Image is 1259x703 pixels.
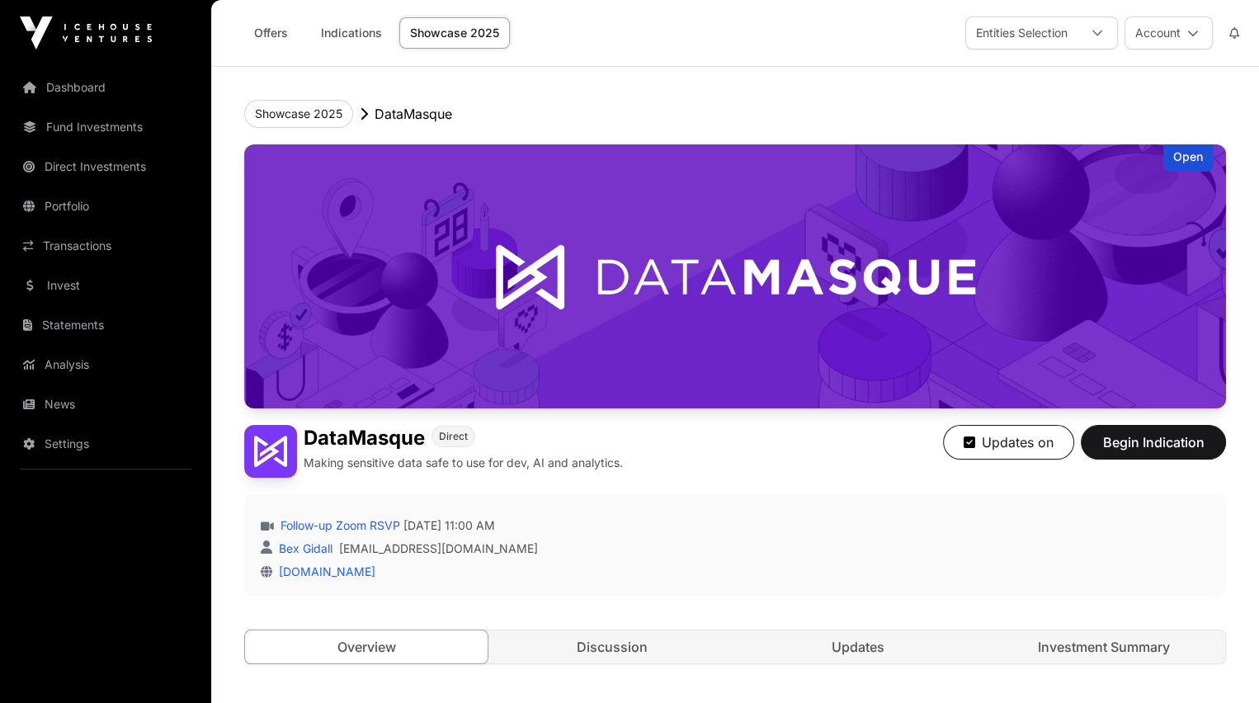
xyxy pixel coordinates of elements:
[399,17,510,49] a: Showcase 2025
[1101,432,1205,452] span: Begin Indication
[983,630,1225,663] a: Investment Summary
[13,228,198,264] a: Transactions
[966,17,1077,49] div: Entities Selection
[277,517,400,534] a: Follow-up Zoom RSVP
[244,144,1226,408] img: DataMasque
[1163,144,1213,172] div: Open
[1081,425,1226,460] button: Begin Indication
[13,386,198,422] a: News
[304,455,623,471] p: Making sensitive data safe to use for dev, AI and analytics.
[245,630,1225,663] nav: Tabs
[491,630,733,663] a: Discussion
[304,425,425,451] h1: DataMasque
[310,17,393,49] a: Indications
[943,425,1074,460] button: Updates on
[13,307,198,343] a: Statements
[20,17,152,50] img: Icehouse Ventures Logo
[1081,441,1226,458] a: Begin Indication
[13,267,198,304] a: Invest
[1176,624,1259,703] iframe: Chat Widget
[13,347,198,383] a: Analysis
[13,69,198,106] a: Dashboard
[339,540,538,557] a: [EMAIL_ADDRESS][DOMAIN_NAME]
[13,109,198,145] a: Fund Investments
[439,430,468,443] span: Direct
[403,517,495,534] span: [DATE] 11:00 AM
[244,630,488,664] a: Overview
[737,630,979,663] a: Updates
[272,564,375,578] a: [DOMAIN_NAME]
[238,17,304,49] a: Offers
[244,100,353,128] button: Showcase 2025
[13,188,198,224] a: Portfolio
[375,104,452,124] p: DataMasque
[276,541,332,555] a: Bex Gidall
[13,426,198,462] a: Settings
[13,149,198,185] a: Direct Investments
[244,425,297,478] img: DataMasque
[1125,17,1213,50] button: Account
